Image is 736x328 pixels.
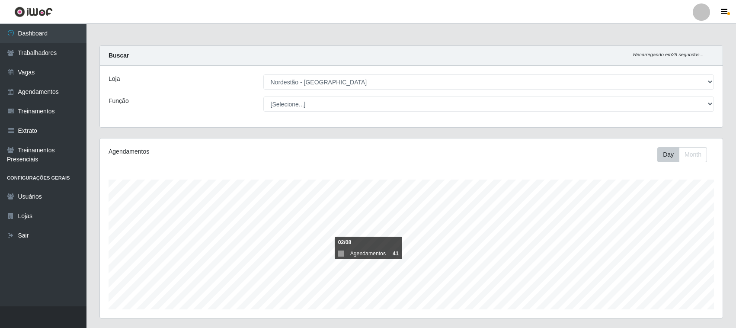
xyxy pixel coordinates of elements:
div: Agendamentos [109,147,353,156]
i: Recarregando em 29 segundos... [633,52,704,57]
label: Função [109,96,129,106]
img: CoreUI Logo [14,6,53,17]
label: Loja [109,74,120,84]
div: First group [657,147,707,162]
button: Day [657,147,679,162]
button: Month [679,147,707,162]
strong: Buscar [109,52,129,59]
div: Toolbar with button groups [657,147,714,162]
